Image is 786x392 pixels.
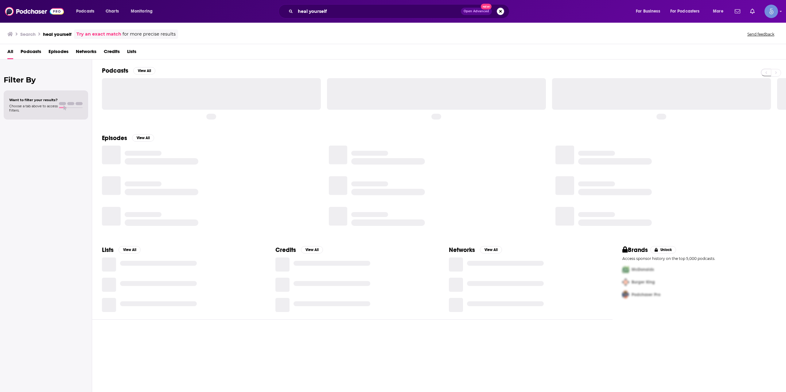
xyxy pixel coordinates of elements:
h2: Lists [102,246,114,254]
button: Send feedback [745,32,776,37]
a: Show notifications dropdown [732,6,743,17]
button: View All [132,134,154,142]
a: Networks [76,47,96,59]
span: for more precise results [123,31,176,38]
button: View All [480,246,502,253]
span: Monitoring [131,7,153,16]
button: View All [119,246,141,253]
div: Search podcasts, credits, & more... [284,4,515,18]
button: open menu [632,6,668,16]
img: First Pro Logo [620,263,632,276]
button: View All [301,246,323,253]
h3: Search [20,31,36,37]
h2: Credits [275,246,296,254]
span: McDonalds [632,267,654,272]
img: User Profile [765,5,778,18]
span: Podchaser Pro [632,292,660,297]
img: Third Pro Logo [620,288,632,301]
a: Credits [104,47,120,59]
button: Open AdvancedNew [461,8,492,15]
span: More [713,7,723,16]
h2: Networks [449,246,475,254]
span: Burger King [632,280,655,285]
a: Charts [102,6,123,16]
a: Try an exact match [76,31,121,38]
a: EpisodesView All [102,134,154,142]
span: Logged in as Spiral5-G1 [765,5,778,18]
span: Charts [106,7,119,16]
button: Unlock [650,246,676,253]
h2: Episodes [102,134,127,142]
a: Podcasts [21,47,41,59]
a: ListsView All [102,246,141,254]
span: New [481,4,492,10]
h2: Brands [622,246,648,254]
button: open menu [666,6,709,16]
a: Show notifications dropdown [748,6,757,17]
h2: Filter By [4,75,88,84]
span: Open Advanced [464,10,489,13]
a: Lists [127,47,136,59]
h2: Podcasts [102,67,128,74]
p: Access sponsor history on the top 5,000 podcasts. [622,256,776,261]
a: CreditsView All [275,246,323,254]
button: open menu [72,6,102,16]
button: open menu [709,6,731,16]
a: Episodes [49,47,68,59]
img: Podchaser - Follow, Share and Rate Podcasts [5,6,64,17]
button: open menu [126,6,161,16]
a: NetworksView All [449,246,502,254]
h3: heal yourself [43,31,72,37]
span: Choose a tab above to access filters. [9,104,58,112]
img: Second Pro Logo [620,276,632,288]
a: PodcastsView All [102,67,155,74]
button: View All [133,67,155,74]
span: For Podcasters [670,7,700,16]
a: All [7,47,13,59]
span: Want to filter your results? [9,98,58,102]
button: Show profile menu [765,5,778,18]
input: Search podcasts, credits, & more... [295,6,461,16]
span: Podcasts [76,7,94,16]
span: For Business [636,7,660,16]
